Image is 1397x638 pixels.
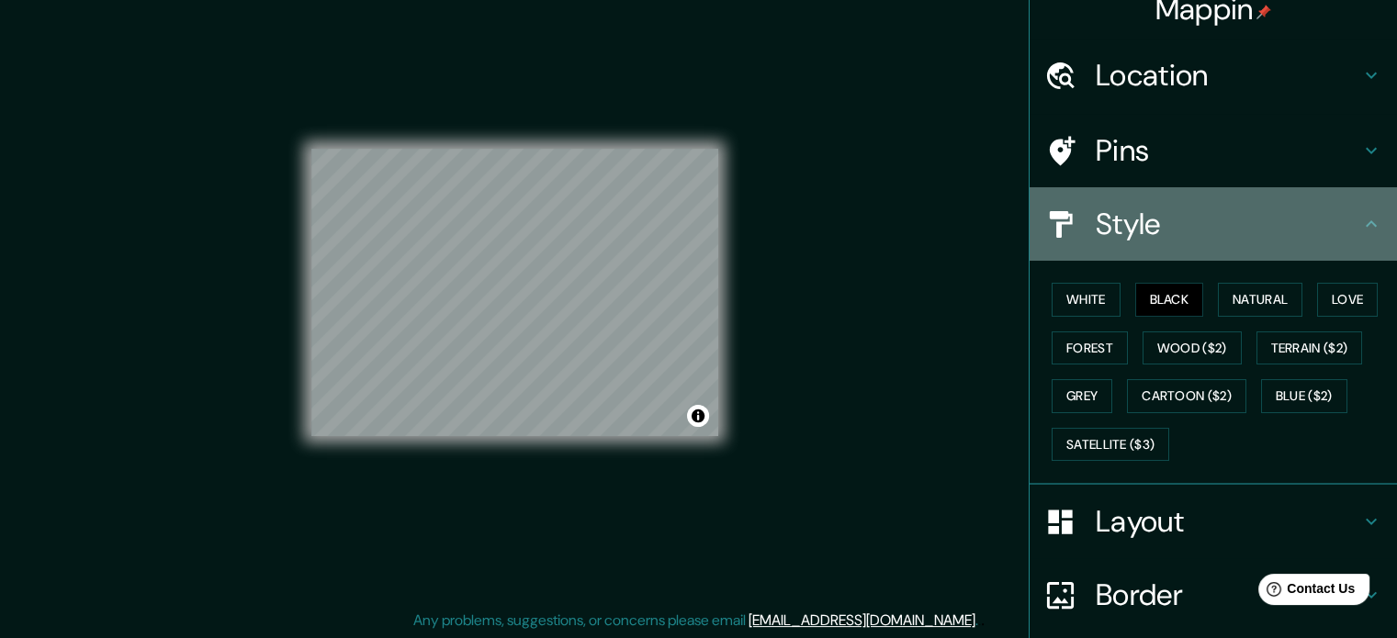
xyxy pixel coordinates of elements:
[1143,331,1242,365] button: Wood ($2)
[1096,206,1360,242] h4: Style
[311,149,718,436] canvas: Map
[1096,503,1360,540] h4: Layout
[1030,485,1397,558] div: Layout
[1256,331,1363,365] button: Terrain ($2)
[1218,283,1302,317] button: Natural
[1052,331,1128,365] button: Forest
[1256,5,1271,19] img: pin-icon.png
[1052,428,1169,462] button: Satellite ($3)
[1234,566,1377,618] iframe: Help widget launcher
[1030,558,1397,632] div: Border
[1096,132,1360,169] h4: Pins
[1317,283,1378,317] button: Love
[1096,57,1360,94] h4: Location
[413,610,978,632] p: Any problems, suggestions, or concerns please email .
[978,610,981,632] div: .
[1127,379,1246,413] button: Cartoon ($2)
[1052,379,1112,413] button: Grey
[1030,39,1397,112] div: Location
[1052,283,1121,317] button: White
[1030,187,1397,261] div: Style
[1096,576,1360,613] h4: Border
[981,610,985,632] div: .
[1261,379,1347,413] button: Blue ($2)
[1030,114,1397,187] div: Pins
[687,405,709,427] button: Toggle attribution
[1135,283,1204,317] button: Black
[749,610,975,630] a: [EMAIL_ADDRESS][DOMAIN_NAME]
